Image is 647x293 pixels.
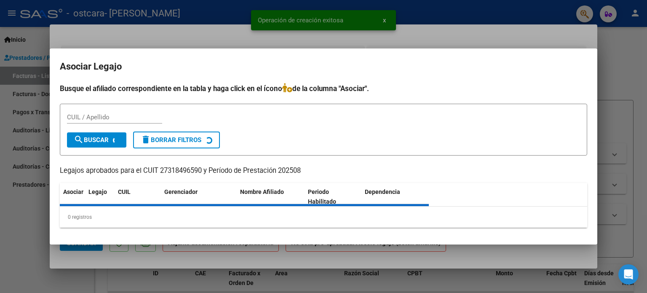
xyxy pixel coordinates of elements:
[74,136,109,144] span: Buscar
[74,134,84,145] mat-icon: search
[240,188,284,195] span: Nombre Afiliado
[60,183,85,211] datatable-header-cell: Asociar
[361,183,429,211] datatable-header-cell: Dependencia
[85,183,115,211] datatable-header-cell: Legajo
[133,132,220,148] button: Borrar Filtros
[88,188,107,195] span: Legajo
[60,59,587,75] h2: Asociar Legajo
[67,132,126,148] button: Buscar
[115,183,161,211] datatable-header-cell: CUIL
[60,207,587,228] div: 0 registros
[308,188,336,205] span: Periodo Habilitado
[161,183,237,211] datatable-header-cell: Gerenciador
[164,188,198,195] span: Gerenciador
[237,183,305,211] datatable-header-cell: Nombre Afiliado
[60,83,587,94] h4: Busque el afiliado correspondiente en la tabla y haga click en el ícono de la columna "Asociar".
[60,166,587,176] p: Legajos aprobados para el CUIT 27318496590 y Período de Prestación 202508
[365,188,400,195] span: Dependencia
[118,188,131,195] span: CUIL
[305,183,361,211] datatable-header-cell: Periodo Habilitado
[63,188,83,195] span: Asociar
[141,134,151,145] mat-icon: delete
[141,136,201,144] span: Borrar Filtros
[618,264,639,285] div: Open Intercom Messenger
